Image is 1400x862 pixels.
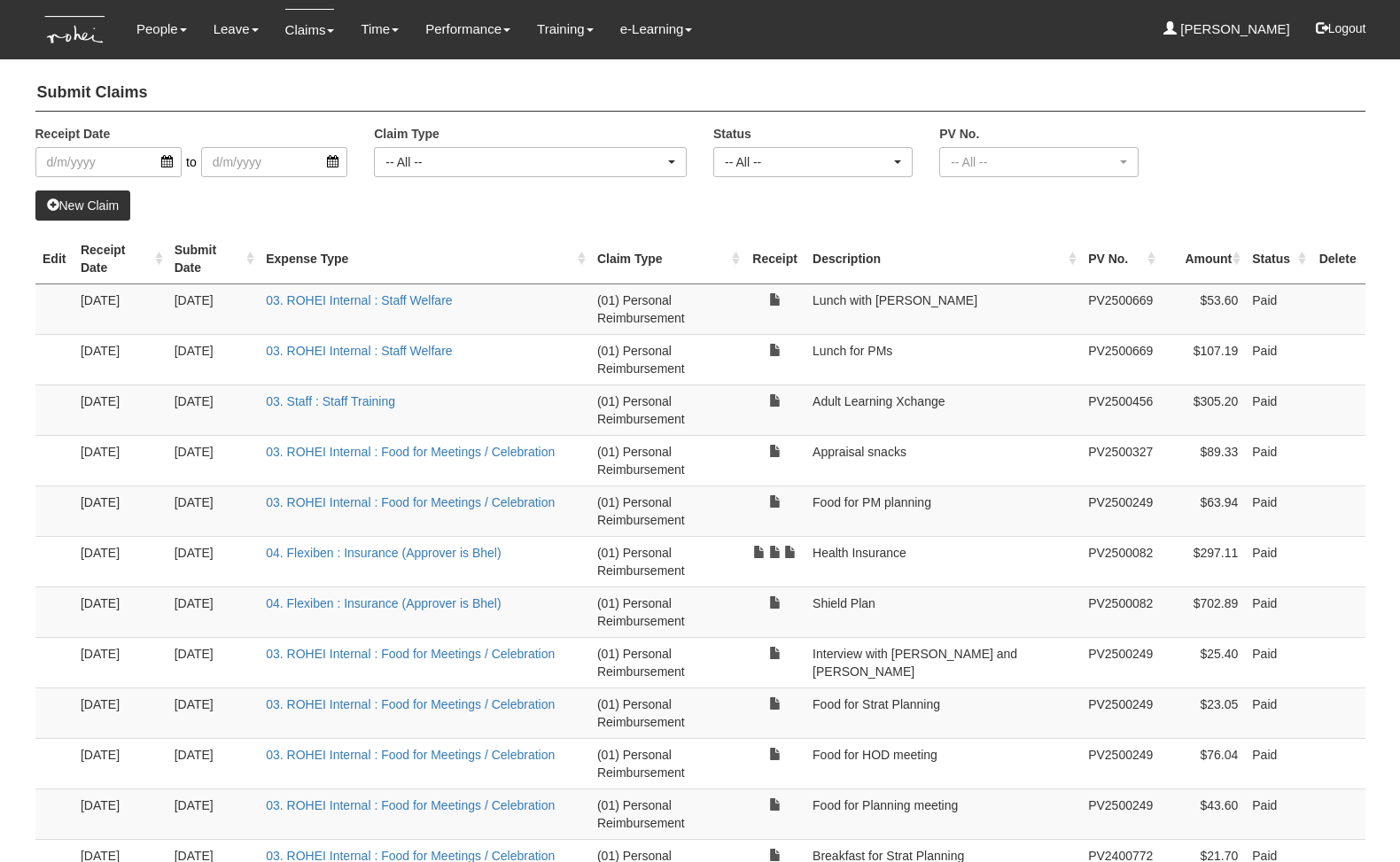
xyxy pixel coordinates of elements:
td: PV2500249 [1081,637,1160,687]
td: [DATE] [167,687,260,738]
td: Lunch with [PERSON_NAME] [805,283,1081,334]
td: Health Insurance [805,536,1081,586]
a: People [136,9,187,50]
td: Paid [1245,485,1311,536]
a: 03. ROHEI Internal : Food for Meetings / Celebration [266,697,555,711]
td: Paid [1245,687,1311,738]
td: [DATE] [167,738,260,788]
td: (01) Personal Reimbursement [590,586,744,637]
td: [DATE] [74,788,167,839]
td: [DATE] [74,536,167,586]
a: 03. Staff : Staff Training [266,394,395,408]
a: Training [537,9,594,50]
td: [DATE] [74,334,167,384]
td: PV2500082 [1081,586,1160,637]
a: 04. Flexiben : Insurance (Approver is Bhel) [266,596,501,610]
td: (01) Personal Reimbursement [590,536,744,586]
label: Status [713,125,751,143]
div: -- All -- [385,153,665,171]
td: Food for Strat Planning [805,687,1081,738]
button: -- All -- [939,147,1139,177]
td: [DATE] [167,435,260,485]
a: New Claim [35,190,131,221]
td: [DATE] [74,435,167,485]
td: PV2500669 [1081,283,1160,334]
th: PV No. : activate to sort column ascending [1081,234,1160,284]
td: (01) Personal Reimbursement [590,637,744,687]
td: $23.05 [1160,687,1245,738]
th: Receipt Date : activate to sort column ascending [74,234,167,284]
td: [DATE] [167,485,260,536]
a: 04. Flexiben : Insurance (Approver is Bhel) [266,546,501,560]
a: 03. ROHEI Internal : Food for Meetings / Celebration [266,445,555,459]
th: Description : activate to sort column ascending [805,234,1081,284]
a: Leave [214,9,259,50]
h4: Submit Claims [35,75,1365,112]
label: PV No. [939,125,979,143]
a: Time [361,9,399,50]
td: $63.94 [1160,485,1245,536]
td: $43.60 [1160,788,1245,839]
td: [DATE] [74,586,167,637]
td: [DATE] [74,283,167,334]
td: Food for Planning meeting [805,788,1081,839]
td: PV2500669 [1081,334,1160,384]
input: d/m/yyyy [35,147,183,177]
td: [DATE] [167,788,260,839]
td: PV2500249 [1081,738,1160,788]
td: Food for PM planning [805,485,1081,536]
a: 03. ROHEI Internal : Food for Meetings / Celebration [266,748,555,762]
td: Interview with [PERSON_NAME] and [PERSON_NAME] [805,637,1081,687]
td: (01) Personal Reimbursement [590,384,744,435]
td: [DATE] [74,637,167,687]
a: 03. ROHEI Internal : Food for Meetings / Celebration [266,495,555,509]
td: [DATE] [74,485,167,536]
td: PV2500327 [1081,435,1160,485]
td: $702.89 [1160,586,1245,637]
span: to [182,147,201,177]
td: $53.60 [1160,283,1245,334]
a: e-Learning [620,9,693,50]
th: Receipt [744,234,805,284]
td: [DATE] [74,384,167,435]
a: [PERSON_NAME] [1163,9,1290,50]
td: [DATE] [167,637,260,687]
td: Paid [1245,536,1311,586]
td: [DATE] [167,283,260,334]
button: -- All -- [713,147,913,177]
td: (01) Personal Reimbursement [590,738,744,788]
a: 03. ROHEI Internal : Staff Welfare [266,293,452,307]
th: Status : activate to sort column ascending [1245,234,1311,284]
td: [DATE] [74,687,167,738]
td: [DATE] [167,334,260,384]
td: PV2500456 [1081,384,1160,435]
a: Performance [425,9,510,50]
td: (01) Personal Reimbursement [590,334,744,384]
td: $25.40 [1160,637,1245,687]
td: Paid [1245,435,1311,485]
td: (01) Personal Reimbursement [590,687,744,738]
th: Claim Type : activate to sort column ascending [590,234,744,284]
td: (01) Personal Reimbursement [590,435,744,485]
button: -- All -- [374,147,687,177]
th: Submit Date : activate to sort column ascending [167,234,260,284]
td: Lunch for PMs [805,334,1081,384]
label: Claim Type [374,125,439,143]
td: [DATE] [167,536,260,586]
th: Edit [35,234,74,284]
td: PV2500249 [1081,687,1160,738]
label: Receipt Date [35,125,111,143]
td: $107.19 [1160,334,1245,384]
div: -- All -- [951,153,1116,171]
td: Paid [1245,788,1311,839]
td: [DATE] [167,384,260,435]
td: Paid [1245,283,1311,334]
button: Logout [1303,7,1379,50]
td: Paid [1245,334,1311,384]
div: -- All -- [725,153,891,171]
td: PV2500082 [1081,536,1160,586]
td: $305.20 [1160,384,1245,435]
td: $76.04 [1160,738,1245,788]
td: Appraisal snacks [805,435,1081,485]
td: (01) Personal Reimbursement [590,788,744,839]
